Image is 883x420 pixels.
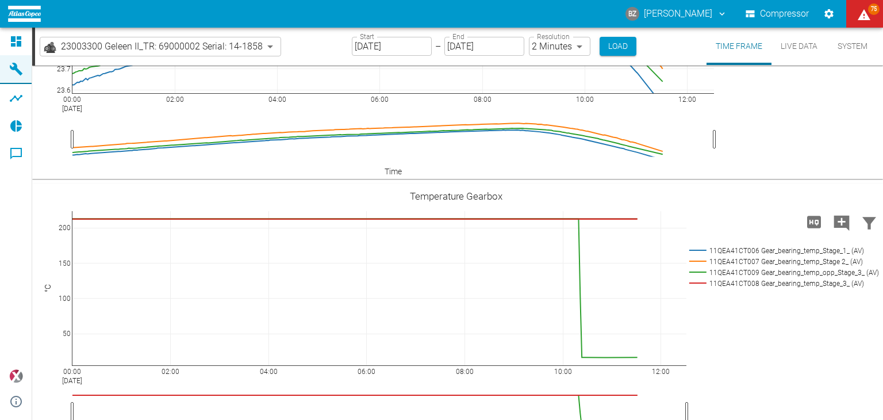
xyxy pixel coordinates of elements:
[43,40,263,54] a: 23003300 Geleen II_TR: 69000002 Serial: 14-1858
[360,32,374,41] label: Start
[743,3,812,24] button: Compressor
[624,3,729,24] button: biao.zhou@atlascopco.com
[707,28,771,65] button: Time Frame
[600,37,636,56] button: Load
[827,28,878,65] button: System
[855,207,883,237] button: Filter Chart Data
[444,37,524,56] input: MM/DD/YYYY
[61,40,263,53] span: 23003300 Geleen II_TR: 69000002 Serial: 14-1858
[8,6,41,21] img: logo
[452,32,464,41] label: End
[828,207,855,237] button: Add comment
[435,40,441,53] p: –
[529,37,590,56] div: 2 Minutes
[9,369,23,383] img: Xplore Logo
[352,37,432,56] input: MM/DD/YYYY
[625,7,639,21] div: BZ
[537,32,569,41] label: Resolution
[771,28,827,65] button: Live Data
[819,3,839,24] button: Settings
[868,3,880,15] span: 75
[800,216,828,227] span: Load high Res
